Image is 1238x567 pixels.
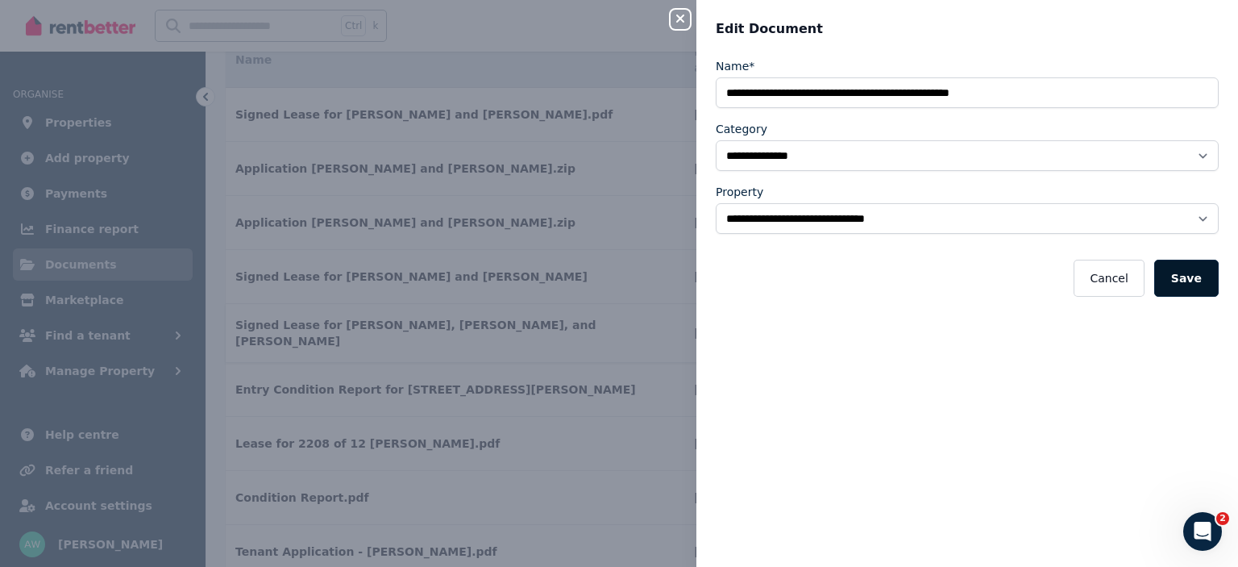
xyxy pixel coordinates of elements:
[716,58,754,74] label: Name*
[1154,260,1219,297] button: Save
[1183,512,1222,551] iframe: Intercom live chat
[716,121,767,137] label: Category
[1074,260,1144,297] button: Cancel
[716,19,823,39] span: Edit Document
[1216,512,1229,525] span: 2
[716,184,763,200] label: Property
